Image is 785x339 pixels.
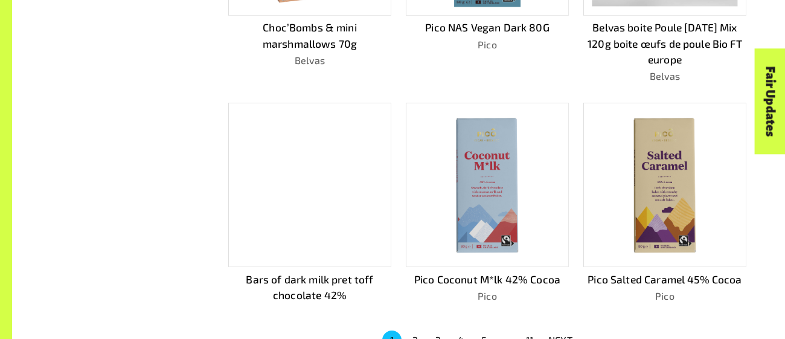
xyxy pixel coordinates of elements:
p: Belvas boite Poule [DATE] Mix 120g boite œufs de poule Bio FT europe [583,20,746,68]
p: Pico Salted Caramel 45% Cocoa [583,272,746,288]
p: Bars of dark milk pret toff chocolate 42% [228,272,391,304]
p: Pico Coconut M*lk 42% Cocoa [406,272,569,288]
p: Pico [406,37,569,52]
p: Choc’Bombs & mini marshmallows 70g [228,20,391,52]
p: Pico [583,289,746,303]
p: Belvas [583,69,746,83]
a: Bars of dark milk pret toff chocolate 42% [228,103,391,305]
p: Pico [406,289,569,303]
p: Belvas [228,53,391,68]
p: Pico NAS Vegan Dark 80G [406,20,569,36]
a: Pico Coconut M*lk 42% CocoaPico [406,103,569,305]
a: Pico Salted Caramel 45% CocoaPico [583,103,746,305]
